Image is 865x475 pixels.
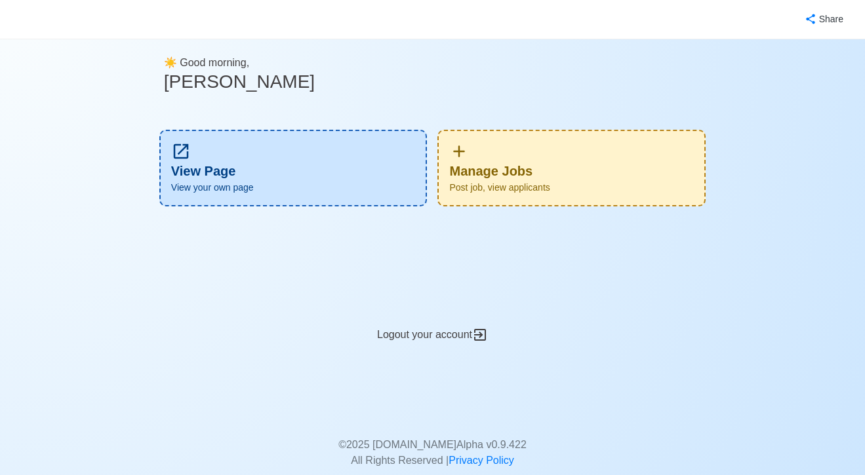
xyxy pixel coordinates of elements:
div: View Page [159,130,428,206]
span: View your own page [171,181,416,195]
div: Logout your account [154,295,711,343]
span: Post job, view applicants [449,181,694,195]
div: ☀️ Good morning, [164,39,701,114]
button: Magsaysay [10,1,78,39]
a: Privacy Policy [449,455,514,466]
button: Share [792,7,855,32]
a: Manage JobsPost job, view applicants [437,130,706,206]
img: Magsaysay [11,9,77,33]
h3: [PERSON_NAME] [164,71,701,93]
p: © 2025 [DOMAIN_NAME] Alpha v 0.9.422 All Rights Reserved | [164,421,701,468]
a: View PageView your own page [159,130,428,206]
div: Manage Jobs [437,130,706,206]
